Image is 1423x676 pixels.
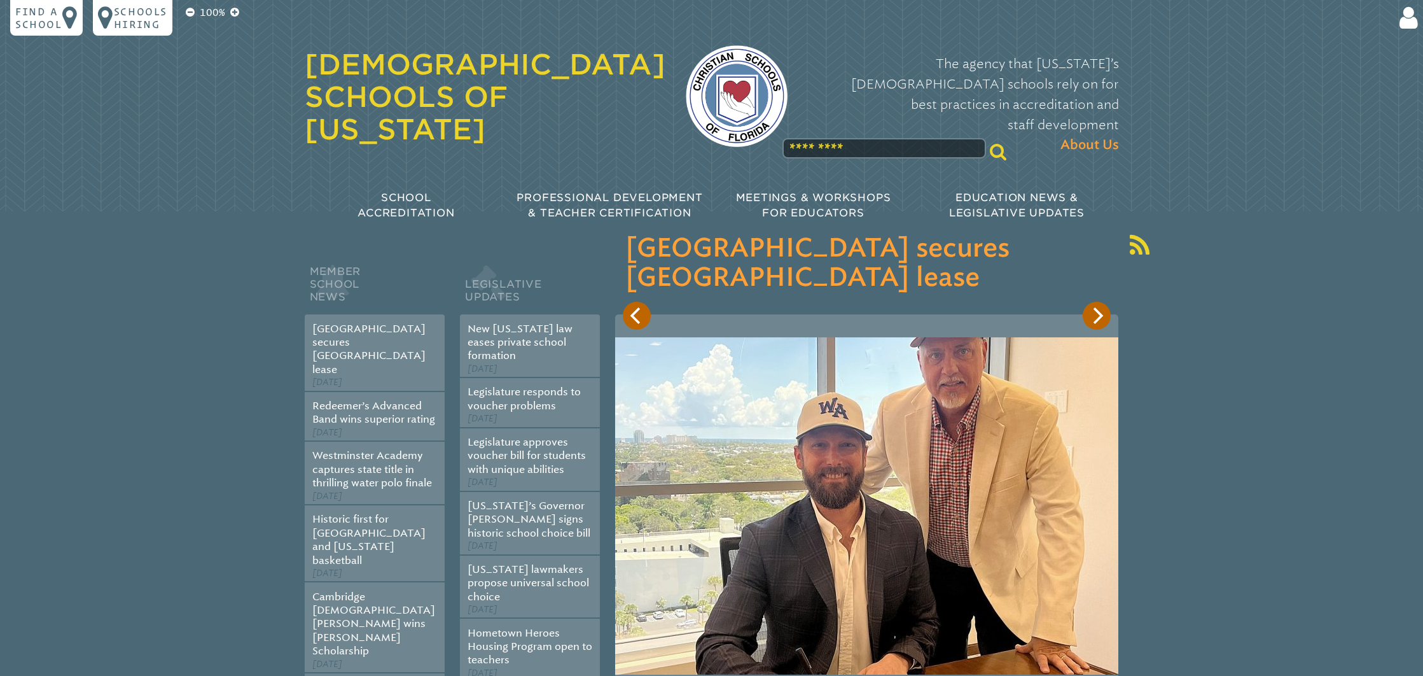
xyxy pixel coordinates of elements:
img: LaQuintaClosing-landscape_791_530_85_s_c1.jpeg [615,337,1118,675]
h2: Member School News [305,262,445,314]
p: 100% [197,5,228,20]
a: Legislature approves voucher bill for students with unique abilities [468,436,586,475]
span: [DATE] [312,568,342,579]
h2: Legislative Updates [460,262,600,314]
a: [US_STATE]’s Governor [PERSON_NAME] signs historic school choice bill [468,500,590,539]
a: Historic first for [GEOGRAPHIC_DATA] and [US_STATE] basketball [312,513,426,566]
span: [DATE] [468,540,497,551]
p: Schools Hiring [114,5,167,31]
span: Education News & Legislative Updates [949,192,1085,219]
p: Find a school [15,5,62,31]
span: [DATE] [468,604,497,615]
button: Next [1083,302,1111,330]
img: csf-logo-web-colors.png [686,45,788,147]
span: [DATE] [468,477,497,488]
span: School Accreditation [357,192,454,219]
a: [GEOGRAPHIC_DATA] secures [GEOGRAPHIC_DATA] lease [312,323,426,376]
span: [DATE] [468,413,497,424]
a: Hometown Heroes Housing Program open to teachers [468,627,592,666]
a: New [US_STATE] law eases private school formation [468,323,573,362]
a: Cambridge [DEMOGRAPHIC_DATA][PERSON_NAME] wins [PERSON_NAME] Scholarship [312,591,435,658]
a: Redeemer’s Advanced Band wins superior rating [312,400,435,425]
button: Previous [623,302,651,330]
span: [DATE] [312,427,342,438]
p: The agency that [US_STATE]’s [DEMOGRAPHIC_DATA] schools rely on for best practices in accreditati... [808,53,1119,155]
span: [DATE] [312,377,342,388]
h3: [GEOGRAPHIC_DATA] secures [GEOGRAPHIC_DATA] lease [625,234,1108,293]
span: [DATE] [312,659,342,670]
span: [DATE] [468,363,497,374]
a: Legislature responds to voucher problems [468,386,581,411]
span: Meetings & Workshops for Educators [736,192,891,219]
span: About Us [1060,135,1119,155]
a: Westminster Academy captures state title in thrilling water polo finale [312,449,432,489]
a: [US_STATE] lawmakers propose universal school choice [468,563,589,603]
span: Professional Development & Teacher Certification [517,192,702,219]
a: [DEMOGRAPHIC_DATA] Schools of [US_STATE] [305,48,665,146]
span: [DATE] [312,491,342,502]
